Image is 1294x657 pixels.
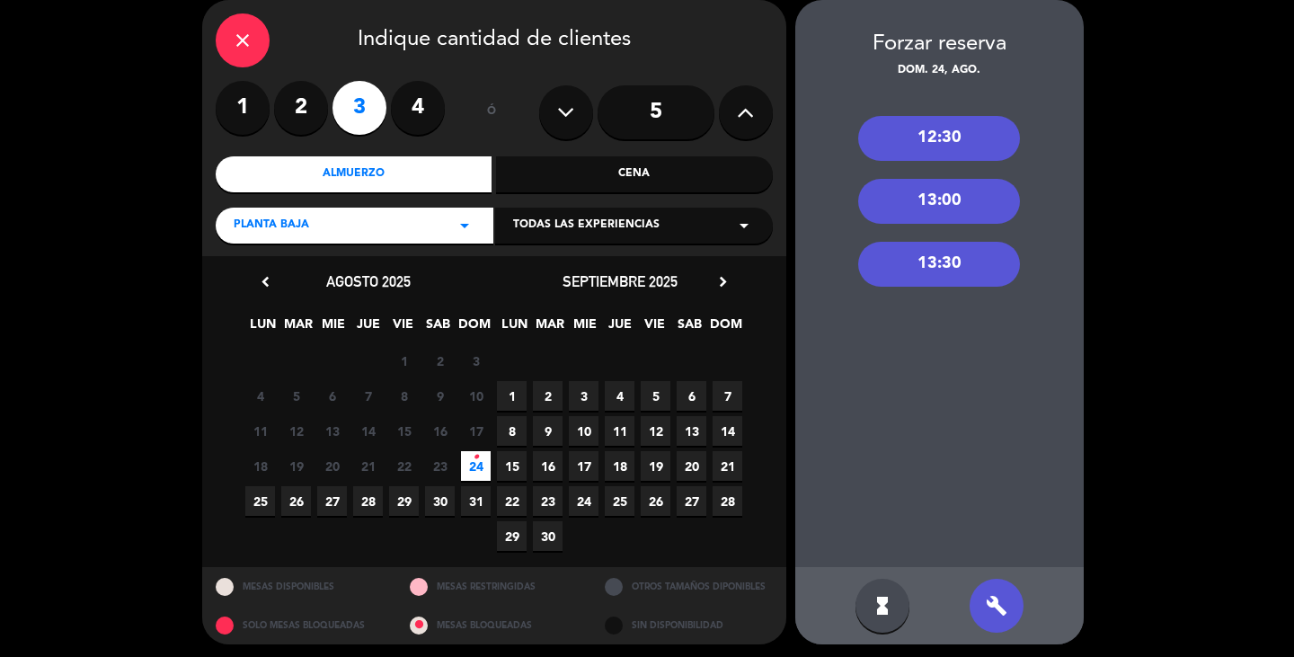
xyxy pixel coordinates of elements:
[425,486,455,516] span: 30
[248,314,278,343] span: LUN
[858,179,1020,224] div: 13:00
[326,272,411,290] span: agosto 2025
[461,451,491,481] span: 24
[713,451,742,481] span: 21
[461,381,491,411] span: 10
[605,451,634,481] span: 18
[283,314,313,343] span: MAR
[454,215,475,236] i: arrow_drop_down
[425,346,455,376] span: 2
[641,486,670,516] span: 26
[872,595,893,617] i: hourglass_full
[858,116,1020,161] div: 12:30
[463,81,521,144] div: ó
[389,346,419,376] span: 1
[202,567,397,606] div: MESAS DISPONIBLES
[533,416,563,446] span: 9
[733,215,755,236] i: arrow_drop_down
[641,416,670,446] span: 12
[641,451,670,481] span: 19
[281,381,311,411] span: 5
[353,486,383,516] span: 28
[497,486,527,516] span: 22
[533,451,563,481] span: 16
[640,314,669,343] span: VIE
[458,314,488,343] span: DOM
[497,381,527,411] span: 1
[353,451,383,481] span: 21
[425,381,455,411] span: 9
[533,486,563,516] span: 23
[535,314,564,343] span: MAR
[245,486,275,516] span: 25
[423,314,453,343] span: SAB
[795,62,1084,80] div: dom. 24, ago.
[232,30,253,51] i: close
[317,416,347,446] span: 13
[425,451,455,481] span: 23
[461,486,491,516] span: 31
[795,27,1084,62] div: Forzar reserva
[497,451,527,481] span: 15
[216,156,492,192] div: Almuerzo
[605,381,634,411] span: 4
[281,416,311,446] span: 12
[388,314,418,343] span: VIE
[473,443,479,472] i: •
[396,567,591,606] div: MESAS RESTRINGIDAS
[570,314,599,343] span: MIE
[318,314,348,343] span: MIE
[256,272,275,291] i: chevron_left
[389,381,419,411] span: 8
[245,381,275,411] span: 4
[353,416,383,446] span: 14
[234,217,309,235] span: Planta Baja
[713,381,742,411] span: 7
[858,242,1020,287] div: 13:30
[563,272,678,290] span: septiembre 2025
[677,486,706,516] span: 27
[245,416,275,446] span: 11
[641,381,670,411] span: 5
[677,416,706,446] span: 13
[274,81,328,135] label: 2
[391,81,445,135] label: 4
[569,451,598,481] span: 17
[353,314,383,343] span: JUE
[569,381,598,411] span: 3
[281,451,311,481] span: 19
[986,595,1007,617] i: build
[710,314,740,343] span: DOM
[332,81,386,135] label: 3
[461,346,491,376] span: 3
[605,486,634,516] span: 25
[216,81,270,135] label: 1
[605,416,634,446] span: 11
[317,486,347,516] span: 27
[605,314,634,343] span: JUE
[513,217,660,235] span: Todas las experiencias
[569,416,598,446] span: 10
[677,451,706,481] span: 20
[677,381,706,411] span: 6
[461,416,491,446] span: 17
[216,13,773,67] div: Indique cantidad de clientes
[713,416,742,446] span: 14
[389,416,419,446] span: 15
[675,314,705,343] span: SAB
[591,606,786,644] div: SIN DISPONIBILIDAD
[713,272,732,291] i: chevron_right
[713,486,742,516] span: 28
[533,381,563,411] span: 2
[425,416,455,446] span: 16
[389,451,419,481] span: 22
[281,486,311,516] span: 26
[245,451,275,481] span: 18
[389,486,419,516] span: 29
[353,381,383,411] span: 7
[317,451,347,481] span: 20
[533,521,563,551] span: 30
[317,381,347,411] span: 6
[497,416,527,446] span: 8
[500,314,529,343] span: LUN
